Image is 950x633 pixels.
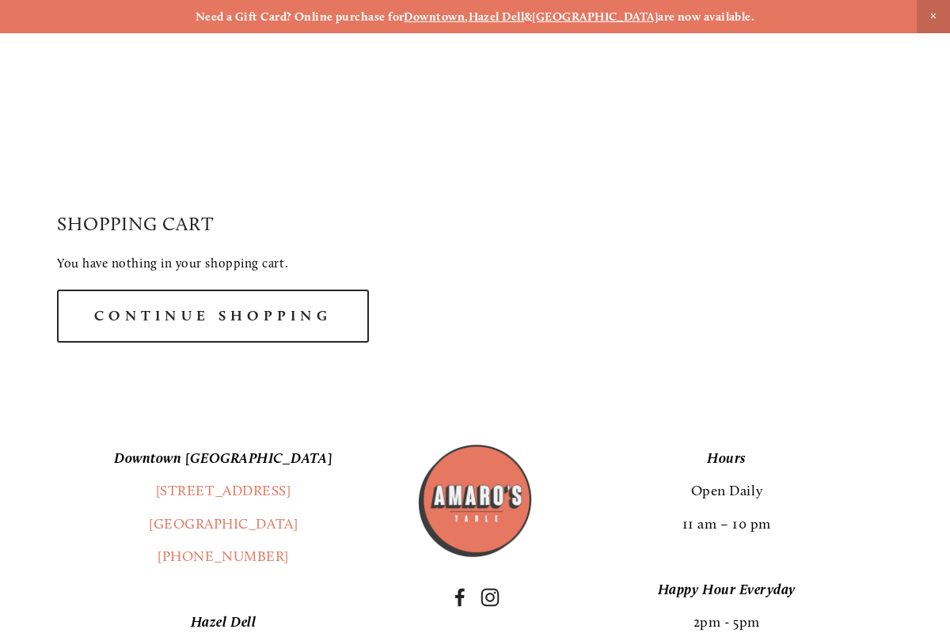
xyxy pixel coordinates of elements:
[560,442,893,540] p: Open Daily 11 am – 10 pm
[532,9,658,24] a: [GEOGRAPHIC_DATA]
[524,9,532,24] strong: &
[465,9,468,24] strong: ,
[158,548,289,565] a: [PHONE_NUMBER]
[191,613,256,631] em: Hazel Dell
[57,214,893,233] h2: Shopping Cart
[196,9,405,24] strong: Need a Gift Card? Online purchase for
[469,9,525,24] a: Hazel Dell
[57,290,369,343] a: Continue Shopping
[707,449,747,467] em: Hours
[156,482,291,499] a: [STREET_ADDRESS]
[416,442,534,559] img: Amaros_Logo.png
[404,9,465,24] a: Downtown
[57,255,893,272] p: You have nothing in your shopping cart.
[481,588,500,607] a: Instagram
[450,588,469,607] a: Facebook
[114,449,332,467] em: Downtown [GEOGRAPHIC_DATA]
[658,581,796,598] em: Happy Hour Everyday
[149,515,298,533] a: [GEOGRAPHIC_DATA]
[658,9,754,24] strong: are now available.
